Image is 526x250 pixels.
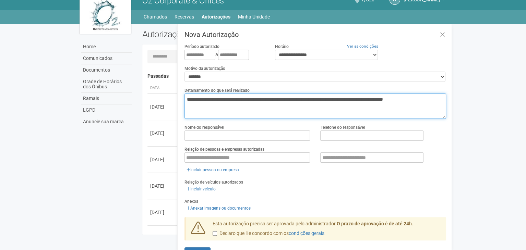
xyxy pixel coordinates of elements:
a: Incluir pessoa ou empresa [184,166,241,174]
a: Anuncie sua marca [81,116,132,127]
a: Autorizações [202,12,230,22]
div: [DATE] [150,130,176,137]
a: Anexar imagens ou documentos [184,204,253,212]
label: Detalhamento do que será realizado [184,87,250,93]
a: condições gerais [289,230,324,236]
label: Horário [275,43,289,50]
strong: O prazo de aprovação é de até 24h. [337,221,413,226]
a: Comunicados [81,53,132,64]
a: Ramais [81,93,132,104]
a: Minha Unidade [238,12,270,22]
th: Data [147,83,178,94]
h4: Passadas [147,74,441,79]
a: LGPD [81,104,132,116]
label: Declaro que li e concordo com os [213,230,324,237]
label: Nome do responsável [184,124,224,130]
h2: Autorizações [142,29,289,39]
input: Declaro que li e concordo com oscondições gerais [213,231,217,236]
label: Período autorizado [184,43,219,50]
div: a [184,50,265,60]
div: [DATE] [150,103,176,110]
label: Relação de veículos autorizados [184,179,243,185]
label: Telefone do responsável [320,124,364,130]
label: Relação de pessoas e empresas autorizadas [184,146,264,152]
h3: Nova Autorização [184,31,446,38]
a: Home [81,41,132,53]
a: Reservas [175,12,194,22]
a: Grade de Horários dos Ônibus [81,76,132,93]
div: Esta autorização precisa ser aprovada pelo administrador. [207,221,446,240]
div: [DATE] [150,209,176,216]
a: Chamados [144,12,167,22]
a: Ver as condições [347,44,378,49]
div: [DATE] [150,156,176,163]
a: Documentos [81,64,132,76]
div: [DATE] [150,183,176,189]
label: Motivo da autorização [184,65,225,72]
label: Anexos [184,198,198,204]
a: Incluir veículo [184,185,218,193]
